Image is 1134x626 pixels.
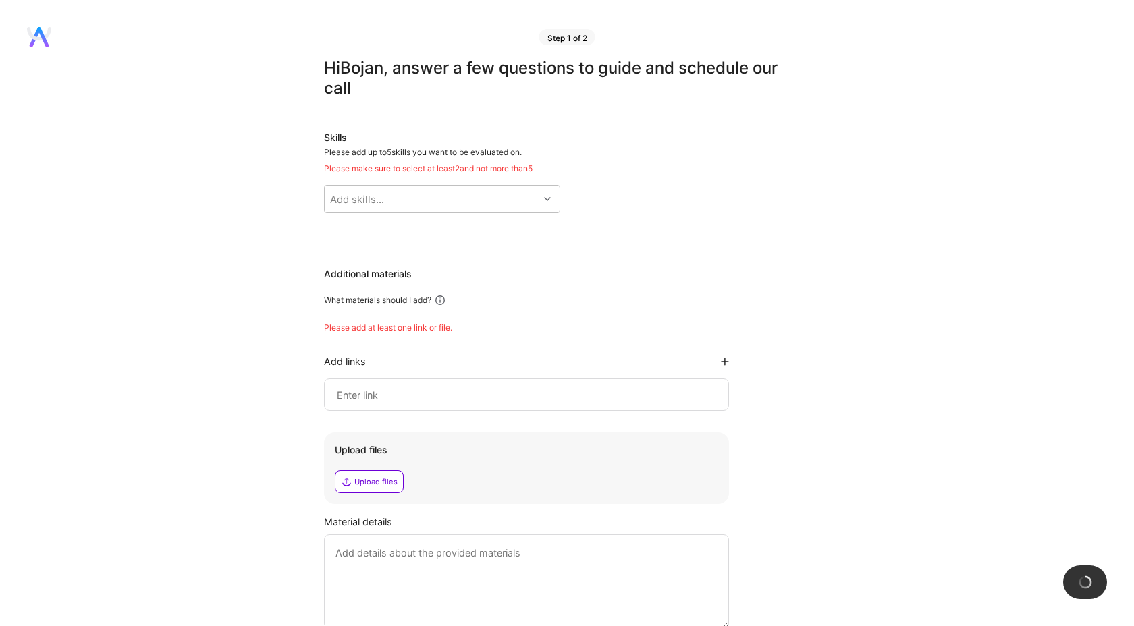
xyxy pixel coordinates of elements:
[544,196,551,202] i: icon Chevron
[324,322,796,333] div: Please add at least one link or file.
[324,515,796,529] div: Material details
[434,294,446,306] i: icon Info
[1079,575,1092,589] img: loading
[341,476,352,487] i: icon Upload2
[330,192,384,206] div: Add skills...
[324,58,796,98] div: Hi Bojan , answer a few questions to guide and schedule our call
[324,131,796,144] div: Skills
[539,29,595,45] div: Step 1 of 2
[324,267,796,281] div: Additional materials
[324,355,366,368] div: Add links
[335,387,718,403] input: Enter link
[335,443,718,457] div: Upload files
[324,295,431,306] div: What materials should I add?
[324,147,796,174] div: Please add up to 5 skills you want to be evaluated on.
[721,358,729,366] i: icon PlusBlackFlat
[324,163,796,174] div: Please make sure to select at least 2 and not more than 5
[354,476,398,487] div: Upload files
